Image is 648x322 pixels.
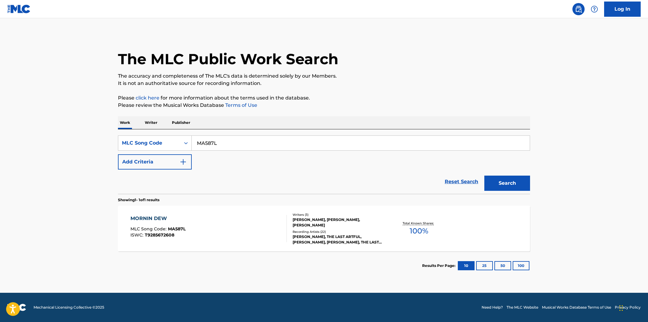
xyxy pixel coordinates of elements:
a: The MLC Website [507,305,538,310]
p: Results Per Page: [422,263,457,268]
p: The accuracy and completeness of The MLC's data is determined solely by our Members. [118,72,530,80]
button: 10 [458,261,475,270]
p: Please for more information about the terms used in the database. [118,94,530,102]
p: It is not an authoritative source for recording information. [118,80,530,87]
span: MLC Song Code : [130,226,168,232]
div: MORNIN DEW [130,215,186,222]
img: search [575,5,582,13]
div: MLC Song Code [122,139,177,147]
p: Please review the Musical Works Database [118,102,530,109]
span: ISWC : [130,232,145,238]
a: Musical Works Database Terms of Use [542,305,611,310]
a: MORNIN DEWMLC Song Code:MA587LISWC:T9285672608Writers (3)[PERSON_NAME], [PERSON_NAME], [PERSON_NA... [118,206,530,251]
p: Publisher [170,116,192,129]
button: Search [484,176,530,191]
button: 50 [494,261,511,270]
div: Writers ( 3 ) [293,212,385,217]
p: Total Known Shares: [403,221,435,226]
button: 25 [476,261,493,270]
button: Add Criteria [118,154,192,170]
a: Need Help? [482,305,503,310]
img: help [591,5,598,13]
span: MA587L [168,226,186,232]
div: Recording Artists ( 22 ) [293,229,385,234]
button: 100 [513,261,529,270]
img: logo [7,304,26,311]
img: 9d2ae6d4665cec9f34b9.svg [180,158,187,166]
span: Mechanical Licensing Collective © 2025 [34,305,104,310]
div: Drag [619,299,623,317]
p: Work [118,116,132,129]
a: Terms of Use [224,102,257,108]
a: Public Search [572,3,585,15]
p: Showing 1 - 1 of 1 results [118,197,159,203]
div: Help [588,3,600,15]
a: Privacy Policy [615,305,641,310]
a: Reset Search [442,175,481,188]
a: Log In [604,2,641,17]
img: MLC Logo [7,5,31,13]
span: 100 % [410,226,428,236]
form: Search Form [118,135,530,194]
h1: The MLC Public Work Search [118,50,338,68]
iframe: Chat Widget [618,293,648,322]
a: click here [136,95,159,101]
div: [PERSON_NAME], THE LAST ARTFUL, [PERSON_NAME], [PERSON_NAME], THE LAST ARTFUL, [PERSON_NAME], [PE... [293,234,385,245]
p: Writer [143,116,159,129]
span: T9285672608 [145,232,174,238]
div: [PERSON_NAME], [PERSON_NAME], [PERSON_NAME] [293,217,385,228]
